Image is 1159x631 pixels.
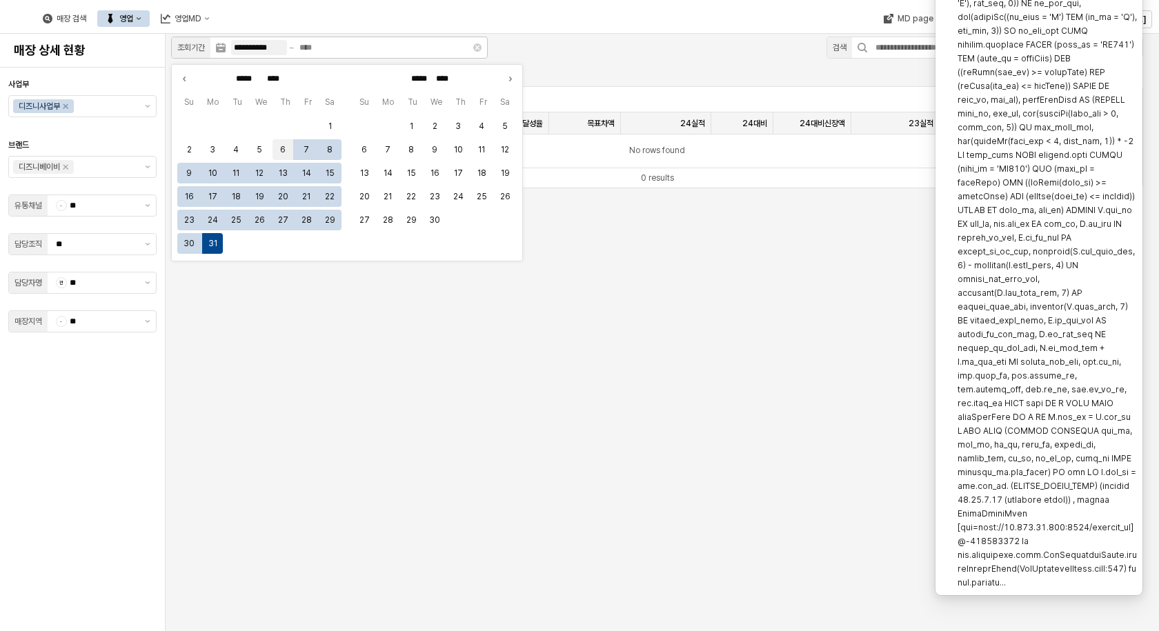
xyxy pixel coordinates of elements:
span: Fr [297,95,318,109]
span: Su [177,95,200,109]
div: 조회기간 [177,41,205,54]
button: 2025-03-20 [273,186,293,207]
button: 2025-04-22 [401,186,422,207]
div: 매장지역 [14,314,42,328]
button: 2025-04-04 [471,116,492,137]
div: 디즈니베이비 [19,160,60,174]
button: 2025-04-12 [495,139,515,160]
button: 2025-03-16 [179,186,199,207]
button: 2025-03-14 [296,163,317,183]
span: 24대비 [742,118,767,129]
span: 전 [57,278,66,288]
button: 제안 사항 표시 [139,272,156,293]
span: 사업부 [8,79,29,89]
span: 24실적 [680,118,705,129]
span: We [248,95,273,109]
button: 2025-03-26 [249,210,270,230]
button: 2025-03-21 [296,186,317,207]
button: 2025-03-08 [319,139,340,160]
button: 2025-04-17 [448,163,468,183]
div: MD page 이동 [875,10,1018,27]
span: Th [449,95,473,109]
button: 2025-03-30 [179,233,199,254]
div: No rows found [172,134,1142,168]
button: 2025-04-02 [424,116,445,137]
span: 브랜드 [8,140,29,150]
button: 2025-04-18 [471,163,492,183]
button: 제안 사항 표시 [139,234,156,254]
div: 매장 검색 [57,14,86,23]
button: 2025-04-30 [424,210,445,230]
button: 제안 사항 표시 [139,311,156,332]
div: 담당자명 [14,276,42,290]
span: 24대비신장액 [800,118,845,129]
div: 영업MD [175,14,201,23]
div: 0 results [641,171,674,185]
span: Sa [494,95,517,109]
button: 영업MD [152,10,218,27]
button: 2025-03-29 [319,210,340,230]
div: 검색 [833,41,846,54]
button: 2025-03-24 [202,210,223,230]
button: 2025-03-13 [273,163,293,183]
button: 2025-04-29 [401,210,422,230]
button: 2025-04-05 [495,116,515,137]
button: 2025-04-03 [448,116,468,137]
button: 2025-04-11 [471,139,492,160]
button: 2025-04-01 [401,116,422,137]
button: 제안 사항 표시 [139,195,156,216]
button: 2025-03-17 [202,186,223,207]
button: 영업 [97,10,150,27]
button: 2025-03-15 [319,163,340,183]
button: 2025-04-09 [424,139,445,160]
button: 2025-04-27 [354,210,375,230]
div: Remove 디즈니베이비 [63,164,68,170]
button: Clear [473,43,482,52]
button: 2025-04-20 [354,186,375,207]
button: 2025-04-21 [377,186,398,207]
button: 2025-04-16 [424,163,445,183]
button: 2025-04-06 [354,139,375,160]
button: 2025-03-02 [179,139,199,160]
span: - [57,317,66,326]
span: We [424,95,448,109]
span: Fr [473,95,493,109]
button: 2025-03-19 [249,186,270,207]
div: 담당조직 [14,237,42,251]
span: 목표차액 [587,118,615,129]
span: Mo [200,95,225,109]
div: 영업 [119,14,133,23]
button: 2025-04-25 [471,186,492,207]
button: 2025-03-11 [226,163,246,183]
button: 2025-03-01 [319,116,340,137]
button: 2025-03-23 [179,210,199,230]
button: 2025-03-05 [249,139,270,160]
button: Next month [503,72,517,86]
div: Table toolbar [172,168,1142,188]
button: 제안 사항 표시 [139,157,156,177]
button: 2025-03-07 [296,139,317,160]
button: 2025-03-03 [202,139,223,160]
button: 2025-03-12 [249,163,270,183]
button: 2025-03-28 [296,210,317,230]
button: 제안 사항 표시 [139,96,156,117]
span: Th [274,95,297,109]
span: Sa [319,95,341,109]
h5: 매장별 매출 현황(0) [177,68,895,82]
button: 2025-03-27 [273,210,293,230]
button: 2025-03-09 [179,163,199,183]
div: 디즈니사업부 [19,99,60,113]
button: 2025-04-24 [448,186,468,207]
div: 유통채널 [14,199,42,212]
span: Mo [375,95,400,109]
button: 2025-04-13 [354,163,375,183]
button: 2025-04-19 [495,163,515,183]
span: Tu [401,95,424,109]
div: Remove 디즈니사업부 [63,103,68,109]
div: 매장 검색 [34,10,95,27]
button: 2025-03-06 [273,139,293,160]
span: Tu [226,95,248,109]
div: Notifications (F8) [919,90,1159,631]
